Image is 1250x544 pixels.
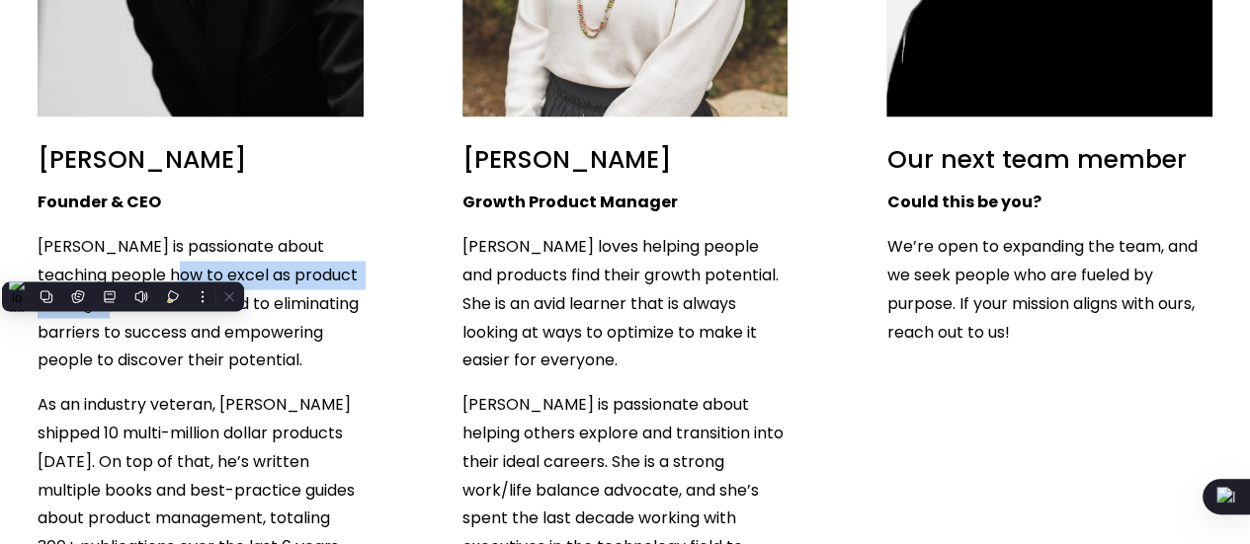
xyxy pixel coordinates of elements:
[462,143,789,176] h2: [PERSON_NAME]
[462,190,678,212] strong: Growth Product Manager
[886,232,1212,346] p: We’re open to expanding the team, and we seek people who are fueled by purpose. If your mission a...
[886,143,1212,176] h2: Our next team member
[38,143,364,176] h2: [PERSON_NAME]
[462,232,789,374] p: [PERSON_NAME] loves helping people and products find their growth potential. She is an avid learn...
[38,190,161,212] strong: Founder & CEO
[38,232,364,374] p: [PERSON_NAME] is passionate about teaching people how to excel as product managers. He’s committe...
[886,190,1041,212] strong: Could this be you?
